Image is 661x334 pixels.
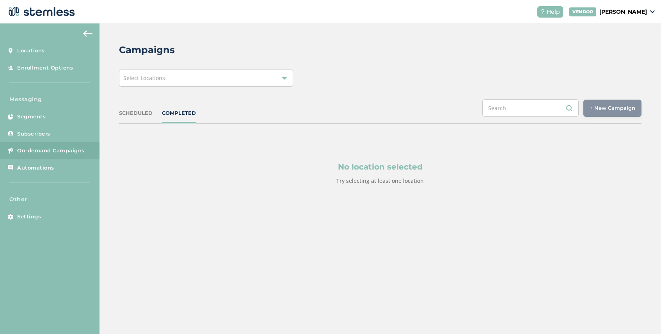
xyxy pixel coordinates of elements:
[123,74,165,82] span: Select Locations
[622,296,661,334] iframe: Chat Widget
[17,164,54,172] span: Automations
[569,7,596,16] div: VENDOR
[540,9,545,14] img: icon-help-white-03924b79.svg
[17,113,46,121] span: Segments
[119,43,175,57] h2: Campaigns
[119,109,153,117] div: SCHEDULED
[547,8,560,16] span: Help
[599,8,647,16] p: [PERSON_NAME]
[482,99,579,117] input: Search
[6,4,75,20] img: logo-dark-0685b13c.svg
[17,64,73,72] span: Enrollment Options
[17,213,41,221] span: Settings
[650,10,655,13] img: icon_down-arrow-small-66adaf34.svg
[17,147,85,155] span: On-demand Campaigns
[17,47,45,55] span: Locations
[162,109,196,117] div: COMPLETED
[17,130,50,138] span: Subscribers
[83,30,92,37] img: icon-arrow-back-accent-c549486e.svg
[336,177,424,184] label: Try selecting at least one location
[156,161,604,173] p: No location selected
